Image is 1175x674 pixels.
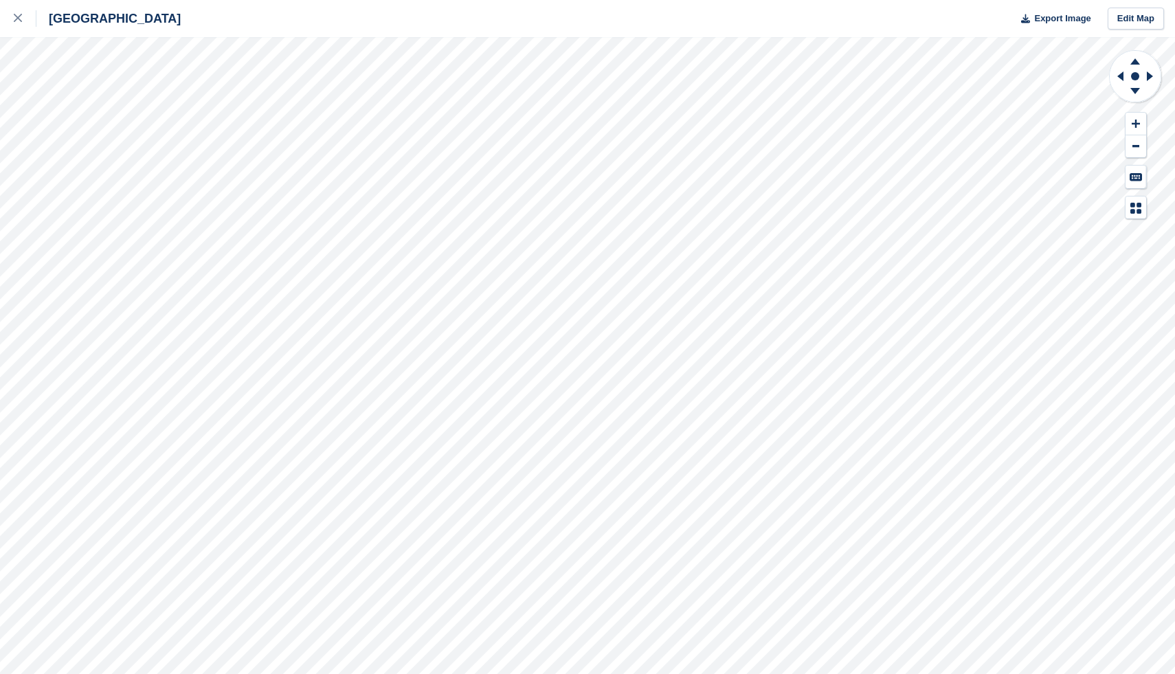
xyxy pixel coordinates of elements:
a: Edit Map [1108,8,1164,30]
button: Keyboard Shortcuts [1126,166,1146,188]
button: Map Legend [1126,196,1146,219]
div: [GEOGRAPHIC_DATA] [36,10,181,27]
span: Export Image [1034,12,1090,25]
button: Export Image [1013,8,1091,30]
button: Zoom Out [1126,135,1146,158]
button: Zoom In [1126,113,1146,135]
